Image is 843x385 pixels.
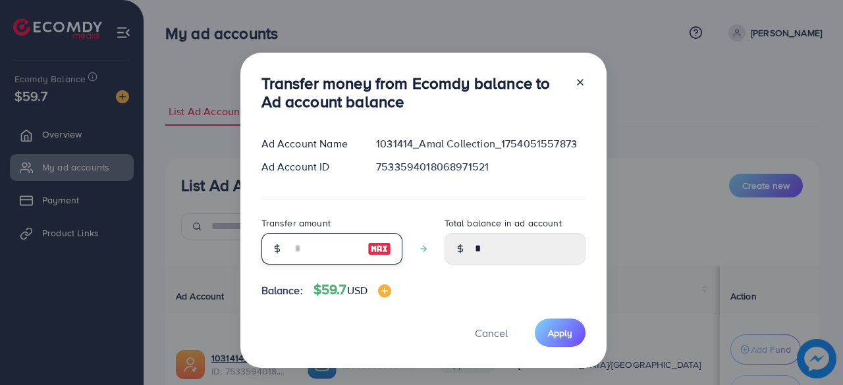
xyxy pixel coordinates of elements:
[261,74,564,112] h3: Transfer money from Ecomdy balance to Ad account balance
[251,159,366,174] div: Ad Account ID
[313,282,391,298] h4: $59.7
[378,284,391,297] img: image
[366,159,595,174] div: 7533594018068971521
[261,217,331,230] label: Transfer amount
[475,326,508,340] span: Cancel
[261,283,303,298] span: Balance:
[347,283,367,297] span: USD
[535,319,585,347] button: Apply
[458,319,524,347] button: Cancel
[251,136,366,151] div: Ad Account Name
[445,217,562,230] label: Total balance in ad account
[548,326,572,340] span: Apply
[367,241,391,257] img: image
[366,136,595,151] div: 1031414_Amal Collection_1754051557873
